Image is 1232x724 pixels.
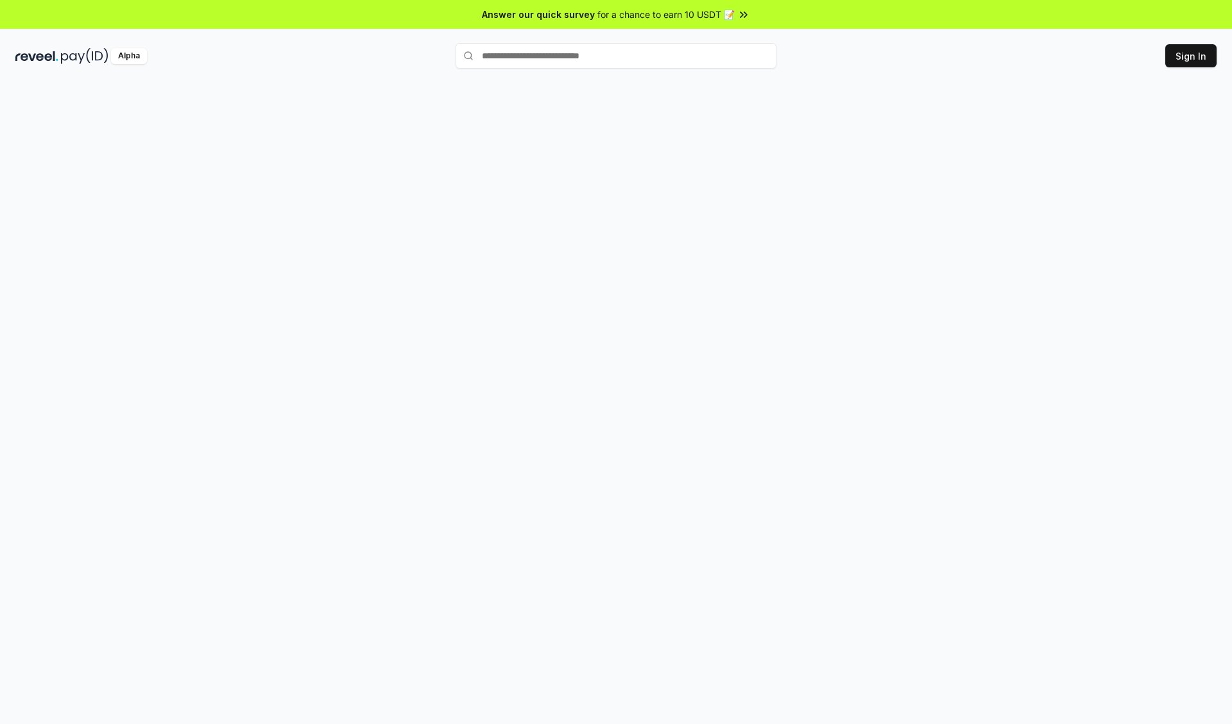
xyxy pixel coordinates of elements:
span: for a chance to earn 10 USDT 📝 [597,8,735,21]
button: Sign In [1165,44,1217,67]
span: Answer our quick survey [482,8,595,21]
img: pay_id [61,48,108,64]
img: reveel_dark [15,48,58,64]
div: Alpha [111,48,147,64]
